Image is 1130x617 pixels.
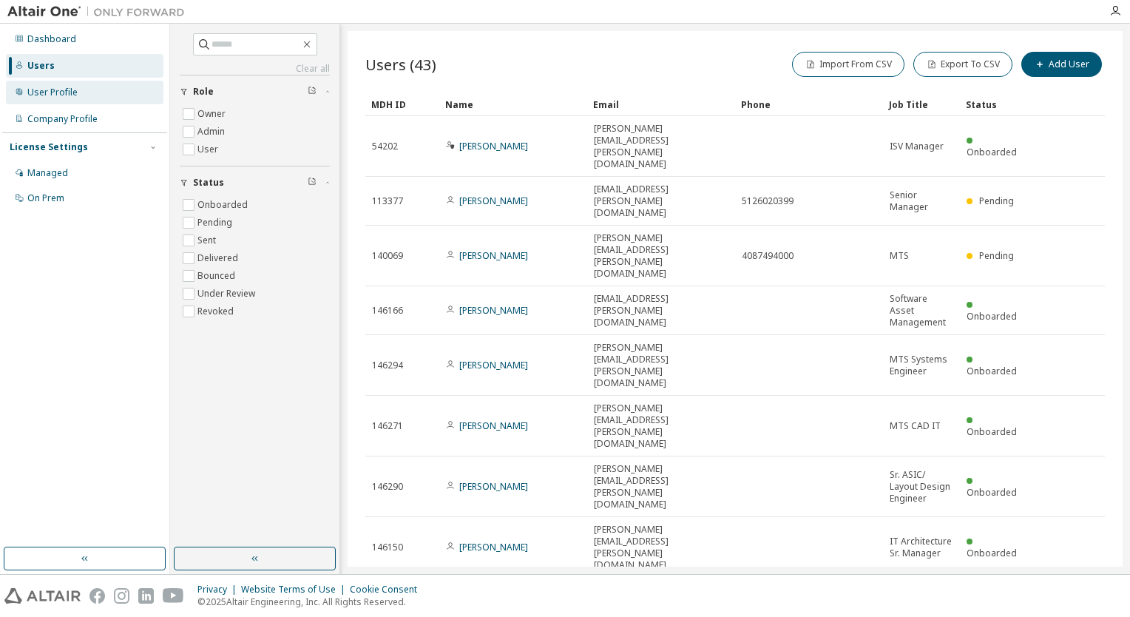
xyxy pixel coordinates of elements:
span: Clear filter [308,86,317,98]
span: 5126020399 [742,195,794,207]
span: IT Architecture Sr. Manager [890,536,953,559]
a: [PERSON_NAME] [459,249,528,262]
div: Job Title [889,92,954,116]
span: Onboarded [967,547,1017,559]
span: MTS Systems Engineer [890,354,953,377]
span: [EMAIL_ADDRESS][PERSON_NAME][DOMAIN_NAME] [594,183,728,219]
a: Clear all [180,63,330,75]
span: ISV Manager [890,141,944,152]
span: Onboarded [967,310,1017,323]
div: Company Profile [27,113,98,125]
a: [PERSON_NAME] [459,140,528,152]
label: User [197,141,221,158]
span: Onboarded [967,365,1017,377]
span: MTS CAD IT [890,420,941,432]
img: instagram.svg [114,588,129,604]
span: [PERSON_NAME][EMAIL_ADDRESS][PERSON_NAME][DOMAIN_NAME] [594,463,728,510]
span: [PERSON_NAME][EMAIL_ADDRESS][PERSON_NAME][DOMAIN_NAME] [594,342,728,389]
span: 146166 [372,305,403,317]
span: [PERSON_NAME][EMAIL_ADDRESS][PERSON_NAME][DOMAIN_NAME] [594,232,728,280]
span: MTS [890,250,909,262]
span: 146290 [372,481,403,493]
a: [PERSON_NAME] [459,304,528,317]
span: Pending [979,249,1014,262]
div: License Settings [10,141,88,153]
div: Name [445,92,581,116]
div: Users [27,60,55,72]
div: User Profile [27,87,78,98]
div: Privacy [197,584,241,596]
label: Revoked [197,303,237,320]
span: Users (43) [365,54,436,75]
img: Altair One [7,4,192,19]
button: Export To CSV [913,52,1012,77]
label: Under Review [197,285,258,303]
img: youtube.svg [163,588,184,604]
span: 113377 [372,195,403,207]
span: [EMAIL_ADDRESS][PERSON_NAME][DOMAIN_NAME] [594,293,728,328]
div: MDH ID [371,92,433,116]
span: Status [193,177,224,189]
a: [PERSON_NAME] [459,419,528,432]
span: Senior Manager [890,189,953,213]
button: Role [180,75,330,108]
div: On Prem [27,192,64,204]
img: altair_logo.svg [4,588,81,604]
span: Pending [979,195,1014,207]
span: Onboarded [967,486,1017,499]
span: Onboarded [967,146,1017,158]
button: Status [180,166,330,199]
p: © 2025 Altair Engineering, Inc. All Rights Reserved. [197,596,426,608]
span: Sr. ASIC/ Layout Design Engineer [890,469,953,505]
span: Role [193,86,214,98]
span: Onboarded [967,425,1017,438]
div: Website Terms of Use [241,584,350,596]
img: linkedin.svg [138,588,154,604]
div: Status [966,92,1028,116]
label: Pending [197,214,235,232]
span: [PERSON_NAME][EMAIL_ADDRESS][PERSON_NAME][DOMAIN_NAME] [594,123,728,170]
label: Onboarded [197,196,251,214]
a: [PERSON_NAME] [459,480,528,493]
div: Email [593,92,729,116]
a: [PERSON_NAME] [459,359,528,371]
label: Bounced [197,267,238,285]
div: Phone [741,92,877,116]
div: Dashboard [27,33,76,45]
div: Cookie Consent [350,584,426,596]
span: [PERSON_NAME][EMAIL_ADDRESS][PERSON_NAME][DOMAIN_NAME] [594,402,728,450]
label: Admin [197,123,228,141]
div: Managed [27,167,68,179]
span: [PERSON_NAME][EMAIL_ADDRESS][PERSON_NAME][DOMAIN_NAME] [594,524,728,571]
span: 4087494000 [742,250,794,262]
a: [PERSON_NAME] [459,195,528,207]
span: 146294 [372,360,403,371]
label: Sent [197,232,219,249]
label: Owner [197,105,229,123]
span: Clear filter [308,177,317,189]
button: Import From CSV [792,52,904,77]
label: Delivered [197,249,241,267]
button: Add User [1021,52,1102,77]
span: 54202 [372,141,398,152]
span: 146150 [372,542,403,553]
span: Software Asset Management [890,293,953,328]
a: [PERSON_NAME] [459,541,528,553]
span: 140069 [372,250,403,262]
img: facebook.svg [89,588,105,604]
span: 146271 [372,420,403,432]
